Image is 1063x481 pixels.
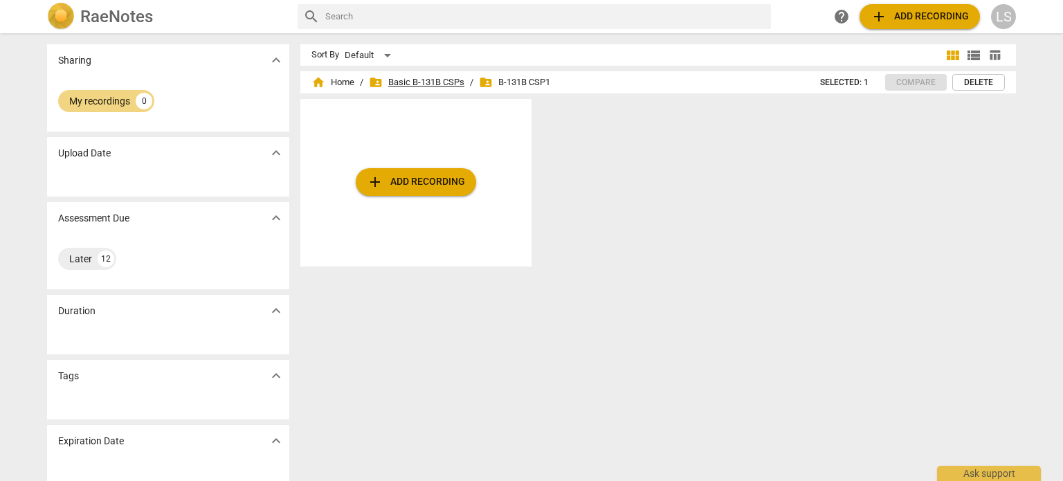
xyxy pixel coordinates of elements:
[268,433,284,449] span: expand_more
[367,174,465,190] span: Add recording
[268,367,284,384] span: expand_more
[356,168,476,196] button: Upload
[311,75,354,89] span: Home
[965,47,982,64] span: view_list
[80,7,153,26] h2: RaeNotes
[369,75,464,89] span: Basic B-131B CSPs
[303,8,320,25] span: search
[963,45,984,66] button: List view
[266,143,287,163] button: Show more
[860,4,980,29] button: Upload
[266,208,287,228] button: Show more
[268,145,284,161] span: expand_more
[268,302,284,319] span: expand_more
[470,78,473,88] span: /
[988,48,1001,62] span: table_chart
[952,74,1005,91] button: Delete
[136,93,152,109] div: 0
[325,6,765,28] input: Search
[369,75,383,89] span: folder_shared
[69,252,92,266] div: Later
[943,45,963,66] button: Tile view
[479,75,550,89] span: B-131B CSP1
[367,174,383,190] span: add
[345,44,396,66] div: Default
[47,3,287,30] a: LogoRaeNotes
[58,53,91,68] p: Sharing
[820,77,869,89] span: Selected: 1
[266,300,287,321] button: Show more
[945,47,961,64] span: view_module
[268,52,284,69] span: expand_more
[991,4,1016,29] button: LS
[47,3,75,30] img: Logo
[58,211,129,226] p: Assessment Due
[58,304,96,318] p: Duration
[58,369,79,383] p: Tags
[58,146,111,161] p: Upload Date
[964,77,993,89] span: Delete
[479,75,493,89] span: folder_shared
[266,365,287,386] button: Show more
[266,50,287,71] button: Show more
[311,75,325,89] span: home
[871,8,969,25] span: Add recording
[829,4,854,29] a: Help
[360,78,363,88] span: /
[937,466,1041,481] div: Ask support
[268,210,284,226] span: expand_more
[984,45,1005,66] button: Table view
[58,434,124,448] p: Expiration Date
[833,8,850,25] span: help
[69,94,130,108] div: My recordings
[98,251,114,267] div: 12
[311,50,339,60] div: Sort By
[809,74,880,91] button: Selected: 1
[266,430,287,451] button: Show more
[871,8,887,25] span: add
